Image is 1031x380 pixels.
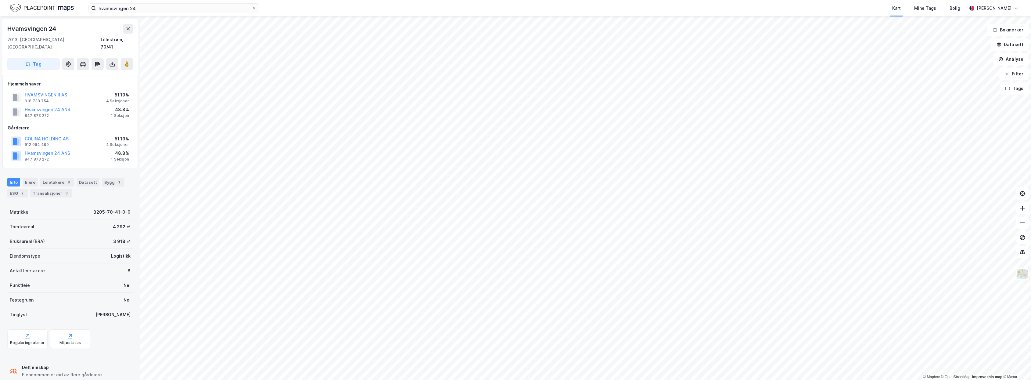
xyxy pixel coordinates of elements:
[106,135,129,143] div: 51.19%
[113,238,131,245] div: 3 918 ㎡
[124,282,131,289] div: Nei
[22,371,102,378] div: Eiendommen er eid av flere gårdeiere
[1017,268,1028,280] img: Z
[10,208,30,216] div: Matrikkel
[113,223,131,230] div: 4 292 ㎡
[10,296,34,304] div: Festegrunn
[10,223,34,230] div: Tomteareal
[106,142,129,147] div: 4 Seksjoner
[10,282,30,289] div: Punktleie
[59,340,81,345] div: Miljøstatus
[10,238,45,245] div: Bruksareal (BRA)
[1000,351,1031,380] iframe: Chat Widget
[10,252,40,260] div: Eiendomstype
[977,5,1011,12] div: [PERSON_NAME]
[950,5,960,12] div: Bolig
[7,24,57,34] div: Hvamsvingen 24
[10,311,27,318] div: Tinglyst
[923,375,940,379] a: Mapbox
[106,91,129,99] div: 51.19%
[991,38,1029,51] button: Datasett
[116,179,122,185] div: 1
[8,80,133,88] div: Hjemmelshaver
[25,113,49,118] div: 847 873 272
[66,179,72,185] div: 8
[7,178,20,186] div: Info
[987,24,1029,36] button: Bokmerker
[999,68,1029,80] button: Filter
[111,157,129,162] div: 1 Seksjon
[1000,351,1031,380] div: Kontrollprogram for chat
[23,178,38,186] div: Eiere
[93,208,131,216] div: 3205-70-41-0-0
[8,124,133,132] div: Gårdeiere
[22,364,102,371] div: Delt eieskap
[19,190,25,196] div: 2
[10,267,45,274] div: Antall leietakere
[914,5,936,12] div: Mine Tags
[25,99,49,103] div: 918 738 754
[30,189,72,197] div: Transaksjoner
[10,340,45,345] div: Reguleringsplaner
[892,5,901,12] div: Kart
[77,178,99,186] div: Datasett
[111,252,131,260] div: Logistikk
[128,267,131,274] div: 8
[124,296,131,304] div: Nei
[1000,82,1029,95] button: Tags
[101,36,133,51] div: Lillestrøm, 70/41
[102,178,124,186] div: Bygg
[111,150,129,157] div: 48.8%
[7,58,60,70] button: Tag
[993,53,1029,65] button: Analyse
[111,113,129,118] div: 1 Seksjon
[972,375,1002,379] a: Improve this map
[96,4,252,13] input: Søk på adresse, matrikkel, gårdeiere, leietakere eller personer
[111,106,129,113] div: 48.8%
[941,375,971,379] a: OpenStreetMap
[10,3,74,13] img: logo.f888ab2527a4732fd821a326f86c7f29.svg
[40,178,74,186] div: Leietakere
[106,99,129,103] div: 4 Seksjoner
[25,157,49,162] div: 847 873 272
[7,36,101,51] div: 2013, [GEOGRAPHIC_DATA], [GEOGRAPHIC_DATA]
[63,190,70,196] div: 3
[25,142,49,147] div: 912 094 499
[7,189,28,197] div: ESG
[95,311,131,318] div: [PERSON_NAME]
